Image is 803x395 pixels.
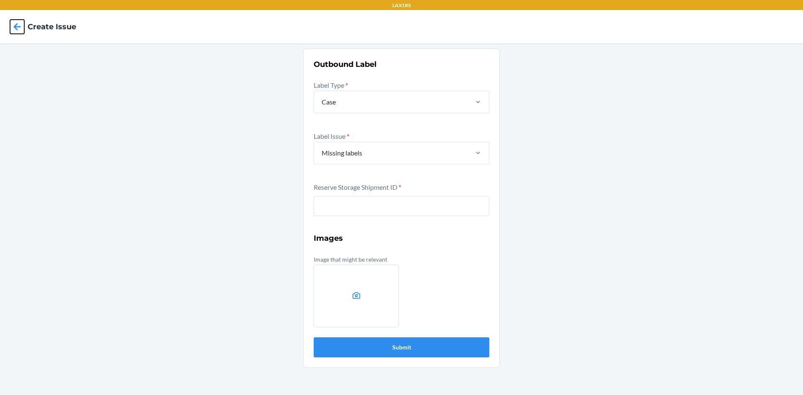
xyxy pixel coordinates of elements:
label: Reserve Storage Shipment ID [314,183,401,191]
label: Label Type [314,81,348,89]
p: LAX1RS [392,2,411,9]
button: Submit [314,337,489,357]
label: Image that might be relevant [314,256,387,263]
label: Label Issue [314,132,349,140]
h3: Images [314,233,489,244]
h2: Outbound Label [314,59,489,70]
div: Case [322,97,336,107]
h4: Create Issue [28,21,76,32]
div: Missing labels [322,148,362,158]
